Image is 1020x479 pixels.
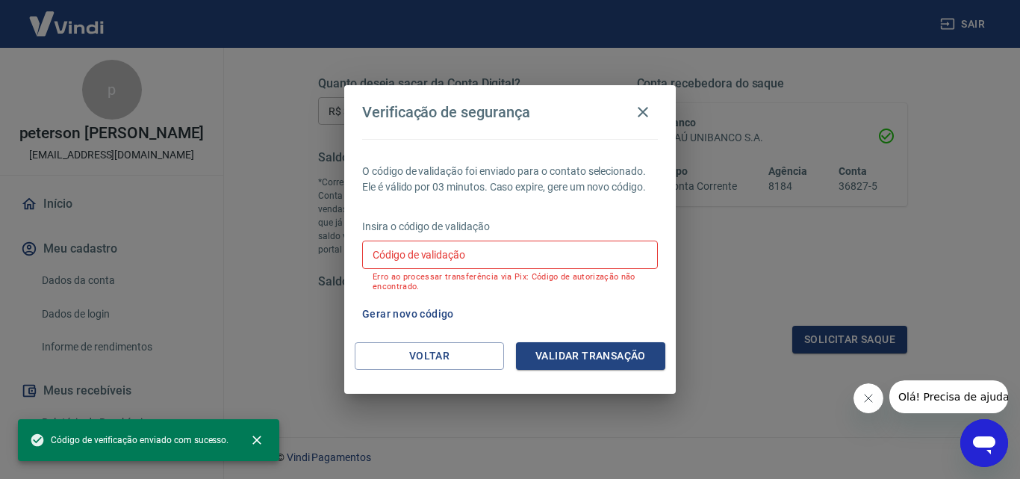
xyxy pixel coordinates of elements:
[362,164,658,195] p: O código de validação foi enviado para o contato selecionado. Ele é válido por 03 minutos. Caso e...
[960,419,1008,467] iframe: Botão para abrir a janela de mensagens
[355,342,504,370] button: Voltar
[373,272,647,291] p: Erro ao processar transferência via Pix: Código de autorização não encontrado.
[889,380,1008,413] iframe: Mensagem da empresa
[9,10,125,22] span: Olá! Precisa de ajuda?
[362,103,530,121] h4: Verificação de segurança
[516,342,665,370] button: Validar transação
[362,219,658,235] p: Insira o código de validação
[356,300,460,328] button: Gerar novo código
[853,383,883,413] iframe: Fechar mensagem
[30,433,228,448] span: Código de verificação enviado com sucesso.
[240,424,273,457] button: close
